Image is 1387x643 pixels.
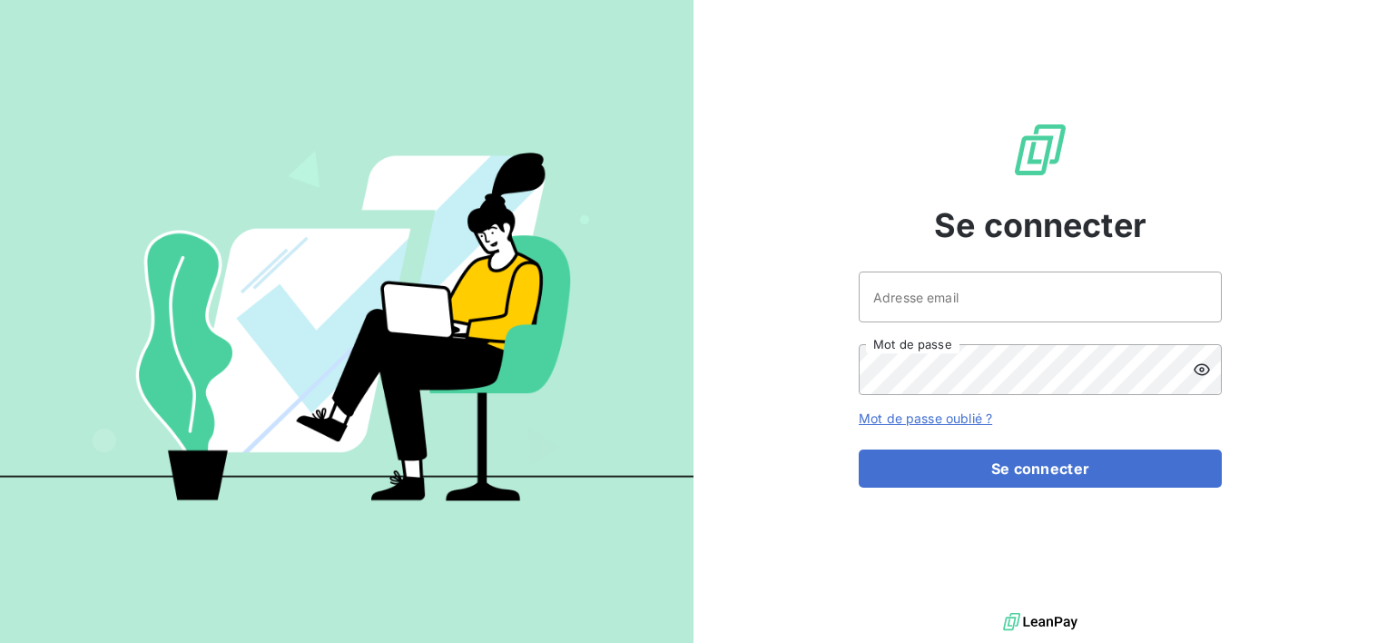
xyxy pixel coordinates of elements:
[859,411,992,426] a: Mot de passe oublié ?
[859,450,1222,488] button: Se connecter
[1011,121,1069,179] img: Logo LeanPay
[859,272,1222,322] input: placeholder
[1003,608,1077,636] img: logo
[934,201,1146,250] span: Se connecter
